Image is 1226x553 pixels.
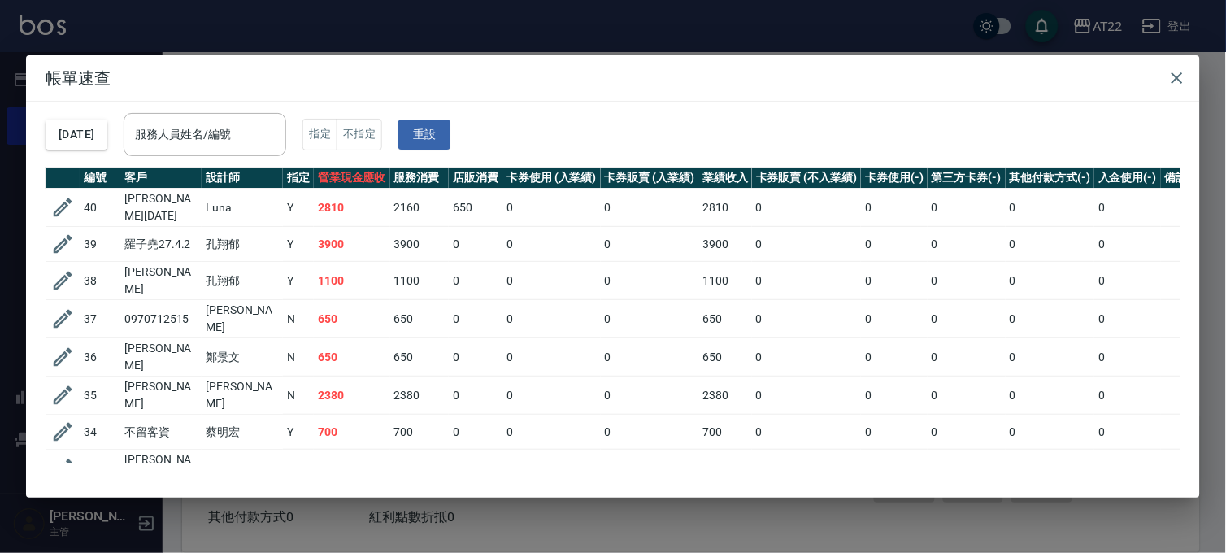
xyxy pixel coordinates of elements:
th: 客戶 [120,168,202,189]
td: Y [283,262,314,300]
td: 0 [1094,300,1161,338]
td: 0 [861,450,928,488]
th: 指定 [283,168,314,189]
td: 38 [80,262,120,300]
td: 0 [1006,450,1095,488]
td: 0 [601,377,699,415]
td: 0 [928,450,1006,488]
td: 0 [752,450,861,488]
td: 33 [80,450,120,488]
td: 700 [314,415,390,450]
td: 1100 [698,450,752,488]
td: 0 [449,262,502,300]
td: 3900 [698,227,752,262]
td: 不留客資 [120,415,202,450]
td: 0 [1006,415,1095,450]
td: 0 [928,338,1006,377]
td: 0 [861,189,928,227]
td: 650 [698,300,752,338]
td: N [283,377,314,415]
td: 0 [502,189,601,227]
td: 蔡明宏 [202,415,283,450]
th: 店販消費 [449,168,502,189]
td: 2810 [314,189,390,227]
td: 0 [1094,227,1161,262]
td: 0 [449,300,502,338]
td: 2160 [390,189,450,227]
td: 1100 [390,450,450,488]
th: 卡券使用(-) [861,168,928,189]
td: 650 [390,338,450,377]
td: 0 [449,338,502,377]
td: 0 [1094,415,1161,450]
td: 0 [449,377,502,415]
th: 入金使用(-) [1094,168,1161,189]
td: 0 [861,300,928,338]
td: 孔翔郁 [202,262,283,300]
td: 0 [861,227,928,262]
td: 1100 [390,262,450,300]
button: [DATE] [46,120,107,150]
td: 2810 [698,189,752,227]
td: 700 [390,415,450,450]
td: 0 [1006,227,1095,262]
th: 第三方卡券(-) [928,168,1006,189]
td: 0 [502,338,601,377]
td: 2380 [314,377,390,415]
td: 0 [861,415,928,450]
td: 0 [502,300,601,338]
td: 1100 [314,450,390,488]
td: 1100 [698,262,752,300]
td: 0 [1006,300,1095,338]
td: [PERSON_NAME] [120,338,202,377]
td: 3900 [390,227,450,262]
button: 指定 [302,119,337,150]
td: 650 [390,300,450,338]
td: 孔翔郁 [202,227,283,262]
td: Luna [202,189,283,227]
td: 0 [928,227,1006,262]
td: Y [283,227,314,262]
td: 0 [752,415,861,450]
td: [PERSON_NAME] [202,300,283,338]
td: 0 [601,415,699,450]
td: 650 [314,300,390,338]
td: 40 [80,189,120,227]
td: 鄭景文 [202,338,283,377]
th: 業績收入 [698,168,752,189]
td: 0 [502,450,601,488]
h2: 帳單速查 [26,55,1200,101]
th: 服務消費 [390,168,450,189]
td: 0970712515 [120,300,202,338]
td: 0 [1006,377,1095,415]
td: 1100 [314,262,390,300]
td: 0 [752,189,861,227]
td: 2380 [390,377,450,415]
td: N [283,338,314,377]
td: 36 [80,338,120,377]
th: 其他付款方式(-) [1006,168,1095,189]
td: [PERSON_NAME][DATE] [120,189,202,227]
td: 0 [601,262,699,300]
button: 重設 [398,120,450,150]
button: 不指定 [337,119,382,150]
td: 0 [752,338,861,377]
td: Y [283,189,314,227]
td: [PERSON_NAME] [120,262,202,300]
td: 0 [1094,450,1161,488]
th: 備註 [1161,168,1192,189]
td: 0 [502,415,601,450]
td: 2380 [698,377,752,415]
td: 孔翔郁 [202,450,283,488]
td: 0 [601,450,699,488]
td: 0 [601,300,699,338]
td: 0 [601,227,699,262]
td: 650 [698,338,752,377]
td: 0 [752,377,861,415]
td: 0 [502,377,601,415]
th: 卡券販賣 (入業績) [601,168,699,189]
td: [PERSON_NAME] [120,450,202,488]
td: 0 [1094,262,1161,300]
td: 700 [698,415,752,450]
td: 39 [80,227,120,262]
